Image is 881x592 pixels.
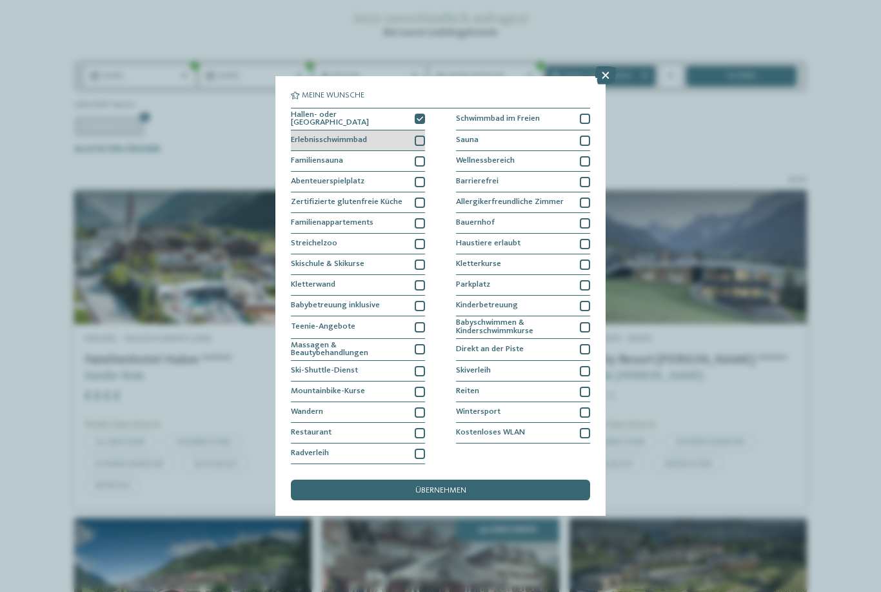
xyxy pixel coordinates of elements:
span: Restaurant [291,429,332,437]
span: Allergikerfreundliche Zimmer [456,198,564,207]
span: Zertifizierte glutenfreie Küche [291,198,402,207]
span: Kostenloses WLAN [456,429,525,437]
span: Streichelzoo [291,240,337,248]
span: Massagen & Beautybehandlungen [291,342,407,358]
span: Teenie-Angebote [291,323,355,331]
span: Babybetreuung inklusive [291,301,380,310]
span: Direkt an der Piste [456,345,524,354]
span: Ski-Shuttle-Dienst [291,367,358,375]
span: Meine Wünsche [302,92,364,100]
span: Familienappartements [291,219,373,227]
span: Sauna [456,136,479,145]
span: Radverleih [291,449,329,458]
span: Kinderbetreuung [456,301,518,310]
span: Reiten [456,387,479,396]
span: Abenteuerspielplatz [291,178,364,186]
span: Skischule & Skikurse [291,260,364,269]
span: Wellnessbereich [456,157,515,165]
span: Skiverleih [456,367,491,375]
span: Haustiere erlaubt [456,240,520,248]
span: Kletterkurse [456,260,501,269]
span: Parkplatz [456,281,490,289]
span: übernehmen [415,487,466,495]
span: Kletterwand [291,281,335,289]
span: Erlebnisschwimmbad [291,136,367,145]
span: Wintersport [456,408,500,416]
span: Mountainbike-Kurse [291,387,365,396]
span: Hallen- oder [GEOGRAPHIC_DATA] [291,111,407,128]
span: Babyschwimmen & Kinderschwimmkurse [456,319,572,336]
span: Barrierefrei [456,178,499,186]
span: Familiensauna [291,157,343,165]
span: Schwimmbad im Freien [456,115,540,123]
span: Wandern [291,408,323,416]
span: Bauernhof [456,219,495,227]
